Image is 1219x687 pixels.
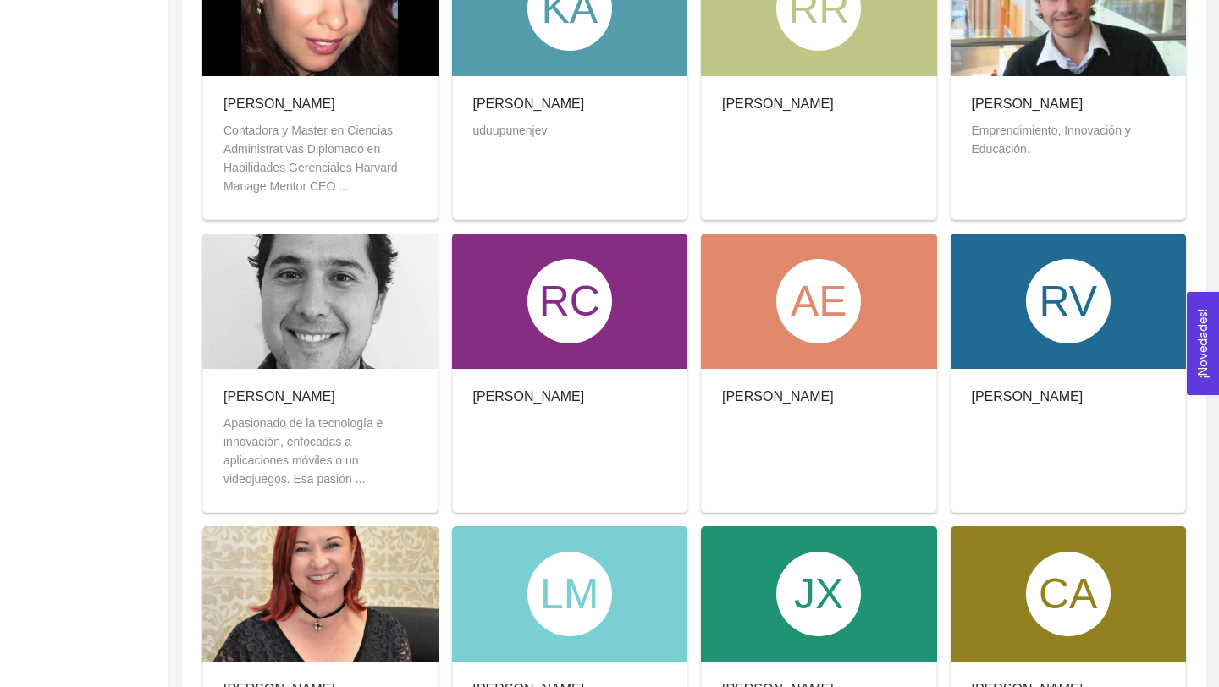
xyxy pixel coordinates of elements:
div: [PERSON_NAME] [972,386,1084,407]
div: JX [776,552,861,636]
div: Apasionado de la tecnología e innovación, enfocadas a aplicaciones móviles o un videojuegos. Esa ... [223,414,417,488]
div: uduupunenjev [473,121,585,140]
div: AE [776,259,861,343]
div: CA [1026,552,1111,636]
div: [PERSON_NAME] [223,386,417,407]
div: RC [527,259,612,343]
div: [PERSON_NAME] [223,93,417,114]
button: Open Feedback Widget [1187,292,1219,395]
div: [PERSON_NAME] [473,386,585,407]
div: [PERSON_NAME] [722,386,834,407]
div: [PERSON_NAME] [972,93,1166,114]
div: Emprendimiento, Innovación y Educación. [972,121,1166,158]
div: LM [527,552,612,636]
div: [PERSON_NAME] [722,93,834,114]
div: [PERSON_NAME] [473,93,585,114]
div: Contadora y Master en Ciencias Administrativas Diplomado en Habilidades Gerenciales Harvard Manag... [223,121,417,195]
div: RV [1026,259,1111,343]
